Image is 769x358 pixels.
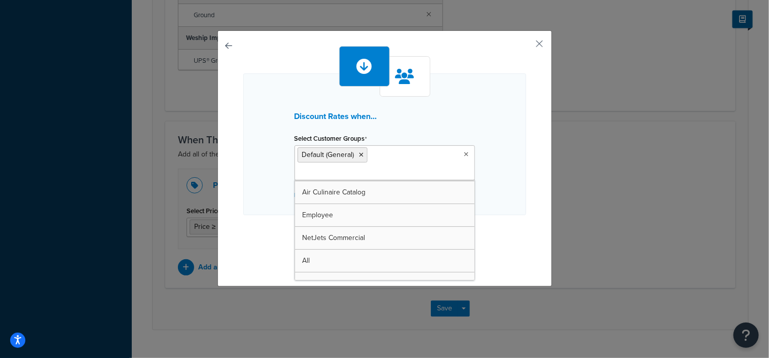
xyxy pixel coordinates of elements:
[295,250,474,272] a: All
[295,227,474,249] a: NetJets Commercial
[303,187,366,197] span: Air Culinaire Catalog
[303,255,310,266] span: All
[302,149,354,160] span: Default (General)
[243,252,526,266] p: Condition 1 of 1
[303,232,365,243] span: NetJets Commercial
[295,272,474,295] a: Logged In
[303,210,334,220] span: Employee
[295,181,474,204] a: Air Culinaire Catalog
[295,204,474,226] a: Employee
[303,278,334,289] span: Logged In
[295,112,475,121] h3: Discount Rates when...
[295,135,368,143] label: Select Customer Groups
